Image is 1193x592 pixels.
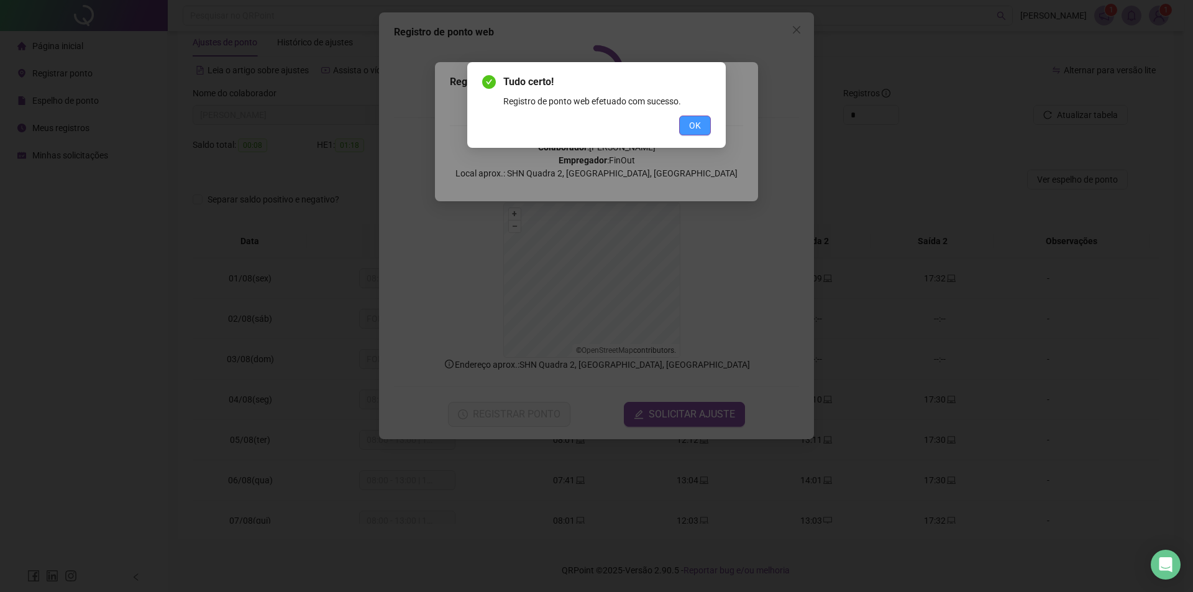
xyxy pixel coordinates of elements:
[1151,550,1181,580] div: Open Intercom Messenger
[689,119,701,132] span: OK
[679,116,711,135] button: OK
[503,75,711,89] span: Tudo certo!
[503,94,711,108] div: Registro de ponto web efetuado com sucesso.
[482,75,496,89] span: check-circle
